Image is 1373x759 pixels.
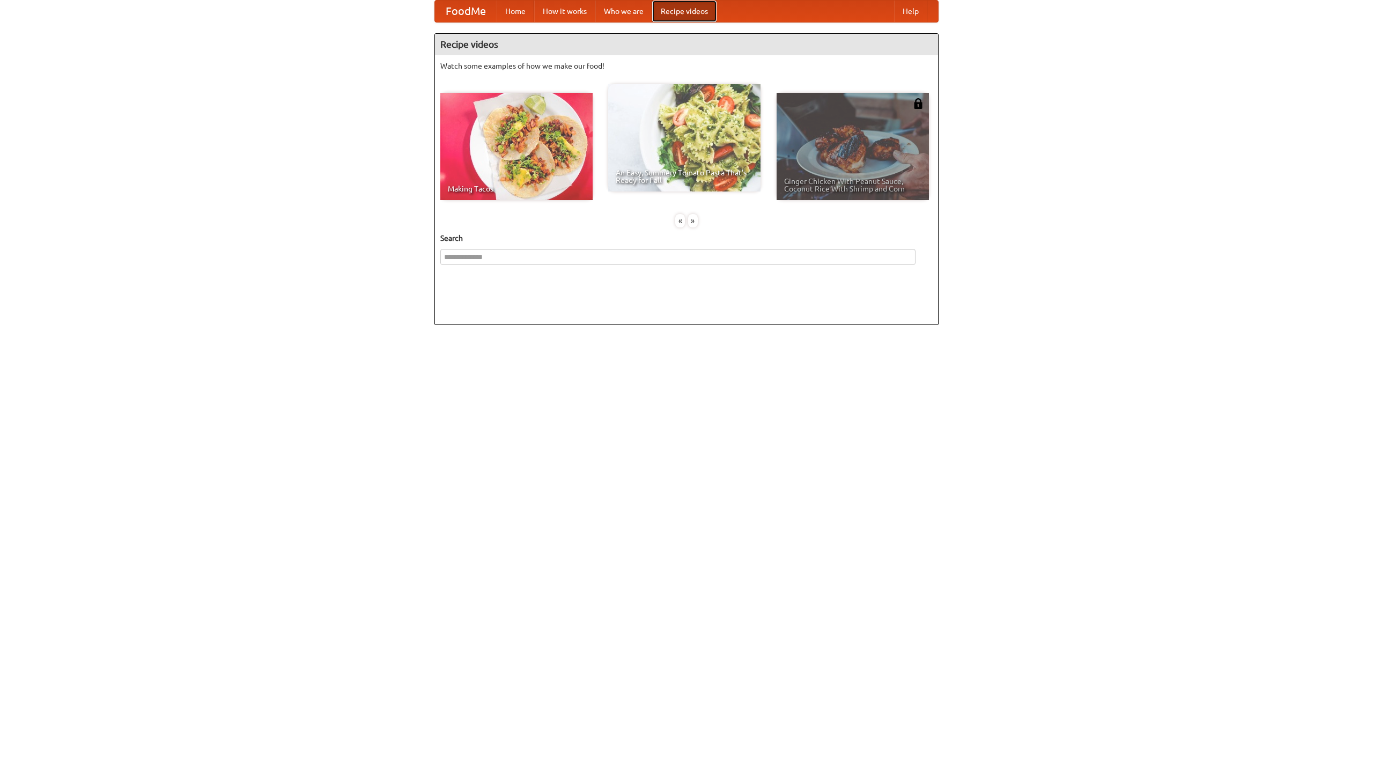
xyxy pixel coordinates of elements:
img: 483408.png [913,98,924,109]
div: » [688,214,698,227]
a: Home [497,1,534,22]
h4: Recipe videos [435,34,938,55]
a: An Easy, Summery Tomato Pasta That's Ready for Fall [608,84,761,191]
a: Making Tacos [440,93,593,200]
span: Making Tacos [448,185,585,193]
p: Watch some examples of how we make our food! [440,61,933,71]
a: Who we are [595,1,652,22]
div: « [675,214,685,227]
a: How it works [534,1,595,22]
a: Help [894,1,927,22]
a: Recipe videos [652,1,717,22]
h5: Search [440,233,933,244]
span: An Easy, Summery Tomato Pasta That's Ready for Fall [616,169,753,184]
a: FoodMe [435,1,497,22]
